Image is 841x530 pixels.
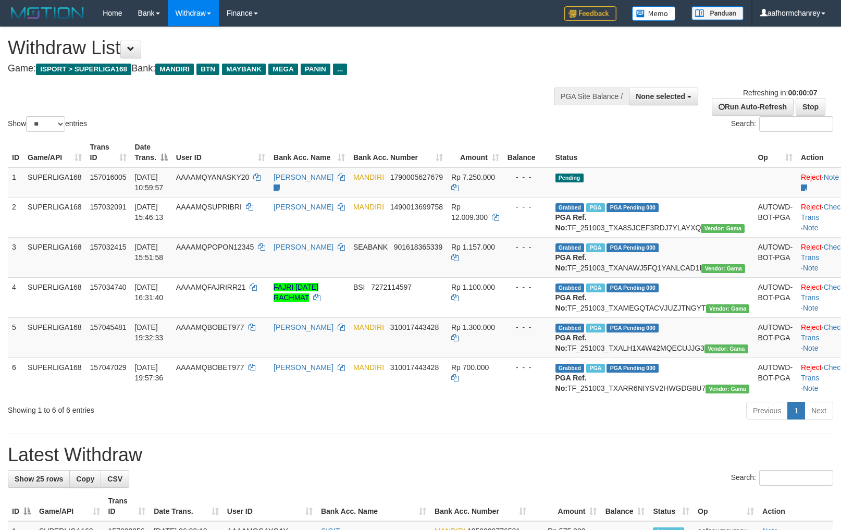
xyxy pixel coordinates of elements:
a: Previous [746,402,788,420]
td: TF_251003_TXANAWJ5FQ1YANLCAD1I [551,237,754,277]
img: Button%20Memo.svg [632,6,676,21]
span: Marked by aafchoeunmanni [586,364,604,373]
span: 157016005 [90,173,127,181]
span: None selected [636,92,685,101]
span: PGA Pending [607,324,659,332]
a: CSV [101,470,129,488]
span: Rp 12.009.300 [451,203,488,221]
div: PGA Site Balance / [554,88,629,105]
span: MANDIRI [353,363,384,372]
span: ISPORT > SUPERLIGA168 [36,64,131,75]
a: [PERSON_NAME] [274,323,333,331]
span: Copy 7272114597 to clipboard [371,283,412,291]
a: Reject [801,173,822,181]
button: None selected [629,88,698,105]
span: 157032091 [90,203,127,211]
th: Balance: activate to sort column ascending [601,491,649,521]
span: Show 25 rows [15,475,63,483]
span: Copy 310017443428 to clipboard [390,323,439,331]
span: [DATE] 10:59:57 [135,173,164,192]
a: Copy [69,470,101,488]
td: AUTOWD-BOT-PGA [753,358,797,398]
a: [PERSON_NAME] [274,203,333,211]
th: Date Trans.: activate to sort column ascending [150,491,223,521]
th: Bank Acc. Number: activate to sort column ascending [430,491,530,521]
span: 157034740 [90,283,127,291]
label: Search: [731,470,833,486]
th: User ID: activate to sort column ascending [223,491,317,521]
span: Vendor URL: https://trx31.1velocity.biz [701,224,745,233]
span: Refreshing in: [743,89,817,97]
div: - - - [508,282,547,292]
input: Search: [759,470,833,486]
span: Vendor URL: https://trx31.1velocity.biz [701,264,745,273]
td: TF_251003_TXAMEGQTACVJUZJTNGYT [551,277,754,317]
a: [PERSON_NAME] [274,173,333,181]
span: [DATE] 19:32:33 [135,323,164,342]
select: Showentries [26,116,65,132]
span: AAAAMQBOBET977 [176,363,244,372]
th: Op: activate to sort column ascending [753,138,797,167]
img: Feedback.jpg [564,6,616,21]
b: PGA Ref. No: [555,213,587,232]
td: AUTOWD-BOT-PGA [753,237,797,277]
a: [PERSON_NAME] [274,243,333,251]
th: Bank Acc. Number: activate to sort column ascending [349,138,447,167]
span: Vendor URL: https://trx31.1velocity.biz [706,385,749,393]
td: 4 [8,277,23,317]
th: Balance [503,138,551,167]
span: PGA Pending [607,243,659,252]
td: SUPERLIGA168 [23,237,86,277]
th: Op: activate to sort column ascending [694,491,758,521]
a: Reject [801,363,822,372]
h1: Latest Withdraw [8,445,833,465]
th: Bank Acc. Name: activate to sort column ascending [317,491,430,521]
th: Action [758,491,833,521]
td: 1 [8,167,23,198]
a: [PERSON_NAME] [274,363,333,372]
a: Reject [801,203,822,211]
div: - - - [508,202,547,212]
span: Rp 1.157.000 [451,243,495,251]
span: Marked by aafchoeunmanni [586,203,604,212]
th: Game/API: activate to sort column ascending [35,491,104,521]
span: 157032415 [90,243,127,251]
b: PGA Ref. No: [555,334,587,352]
span: Vendor URL: https://trx31.1velocity.biz [706,304,750,313]
th: ID [8,138,23,167]
span: Copy 901618365339 to clipboard [394,243,442,251]
th: Game/API: activate to sort column ascending [23,138,86,167]
td: SUPERLIGA168 [23,277,86,317]
span: CSV [107,475,122,483]
a: Note [803,264,819,272]
th: Trans ID: activate to sort column ascending [104,491,150,521]
a: FAJRI [DATE] RACHMAT [274,283,318,302]
span: [DATE] 16:31:40 [135,283,164,302]
td: SUPERLIGA168 [23,167,86,198]
th: Status [551,138,754,167]
span: Copy [76,475,94,483]
div: - - - [508,362,547,373]
span: MANDIRI [353,173,384,181]
span: Grabbed [555,364,585,373]
td: 3 [8,237,23,277]
span: SEABANK [353,243,388,251]
a: Reject [801,283,822,291]
a: Run Auto-Refresh [712,98,794,116]
span: AAAAMQBOBET977 [176,323,244,331]
span: MEGA [268,64,298,75]
span: PGA Pending [607,364,659,373]
span: Marked by aafchoeunmanni [586,324,604,332]
a: Stop [796,98,825,116]
td: SUPERLIGA168 [23,197,86,237]
a: Note [803,304,819,312]
span: 157045481 [90,323,127,331]
span: AAAAMQYANASKY20 [176,173,250,181]
th: User ID: activate to sort column ascending [172,138,269,167]
span: PGA Pending [607,284,659,292]
th: Amount: activate to sort column ascending [447,138,503,167]
th: Status: activate to sort column ascending [649,491,694,521]
th: Trans ID: activate to sort column ascending [86,138,131,167]
h1: Withdraw List [8,38,550,58]
span: Grabbed [555,203,585,212]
